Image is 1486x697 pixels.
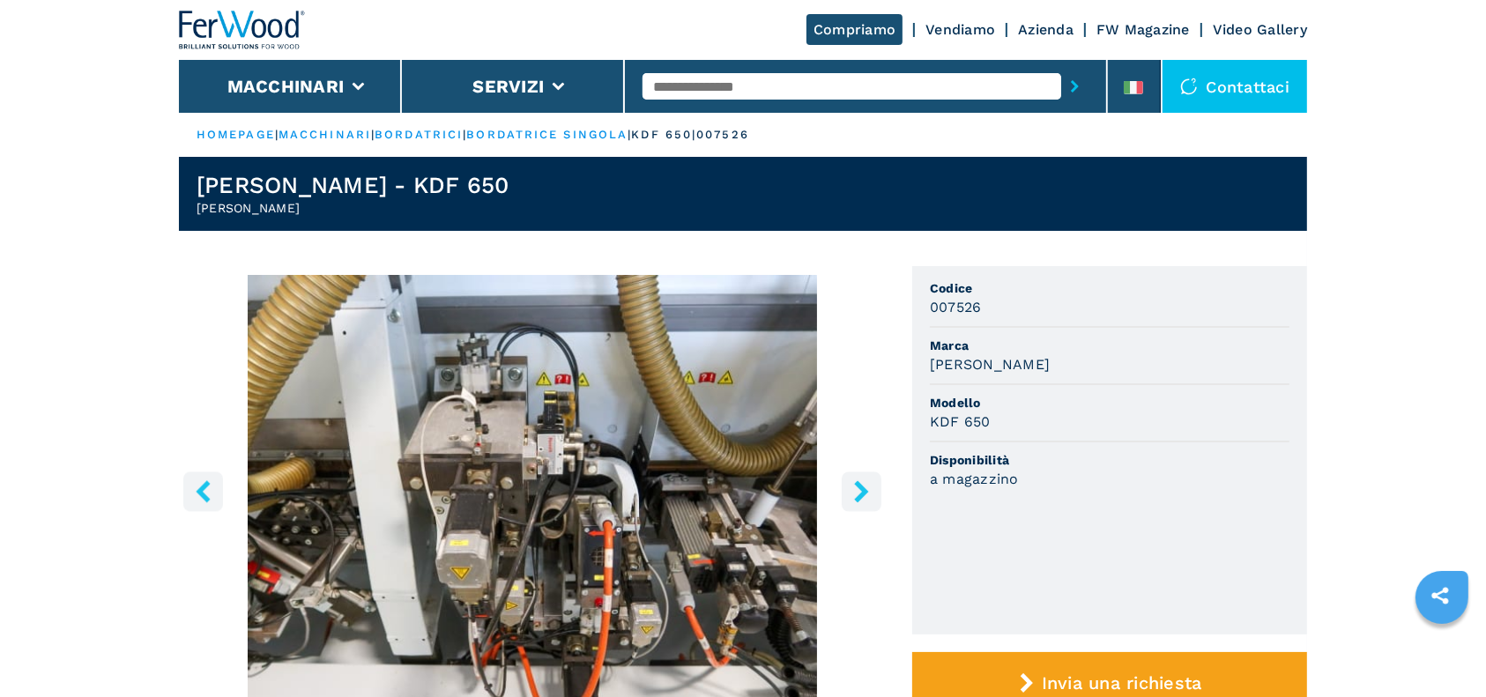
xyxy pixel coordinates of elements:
span: Modello [930,394,1289,412]
h3: KDF 650 [930,412,991,432]
a: bordatrice singola [466,128,628,141]
a: FW Magazine [1096,21,1190,38]
button: Servizi [472,76,544,97]
span: | [463,128,466,141]
h3: [PERSON_NAME] [930,354,1050,374]
span: Codice [930,279,1289,297]
button: right-button [842,471,881,511]
h3: a magazzino [930,469,1019,489]
a: macchinari [279,128,371,141]
button: submit-button [1061,66,1088,107]
a: Azienda [1018,21,1074,38]
span: Marca [930,337,1289,354]
a: Compriamo [806,14,903,45]
span: | [628,128,631,141]
img: Contattaci [1180,78,1198,95]
p: kdf 650 | [631,127,696,143]
a: sharethis [1418,574,1462,618]
h1: [PERSON_NAME] - KDF 650 [197,171,509,199]
a: HOMEPAGE [197,128,275,141]
a: Video Gallery [1213,21,1307,38]
span: | [275,128,279,141]
h2: [PERSON_NAME] [197,199,509,217]
a: Vendiamo [925,21,995,38]
h3: 007526 [930,297,982,317]
img: Ferwood [179,11,306,49]
span: Invia una richiesta [1042,672,1202,693]
span: Disponibilità [930,451,1289,469]
p: 007526 [696,127,749,143]
button: left-button [183,471,223,511]
iframe: Chat [1411,618,1473,684]
a: bordatrici [375,128,463,141]
span: | [371,128,375,141]
div: Contattaci [1163,60,1308,113]
button: Macchinari [227,76,345,97]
